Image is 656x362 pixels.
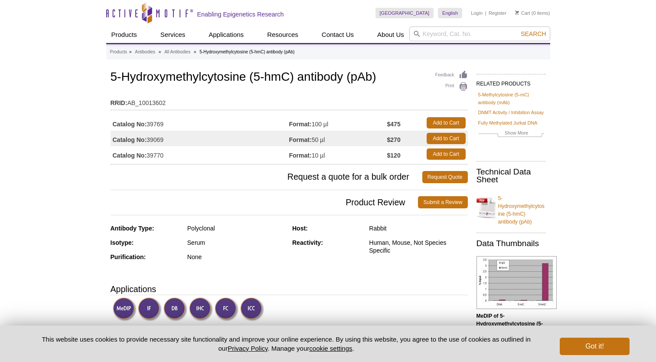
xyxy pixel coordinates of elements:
[478,119,538,127] a: Fully Methylated Jurkat DNA
[113,151,147,159] strong: Catalog No:
[194,49,196,54] li: »
[476,240,546,247] h2: Data Thumbnails
[375,8,434,18] a: [GEOGRAPHIC_DATA]
[476,168,546,184] h2: Technical Data Sheet
[113,136,147,144] strong: Catalog No:
[292,225,308,232] strong: Host:
[387,151,401,159] strong: $120
[471,10,483,16] a: Login
[111,131,289,146] td: 39069
[187,253,286,261] div: None
[515,10,519,15] img: Your Cart
[155,26,191,43] a: Services
[111,94,468,108] td: AB_10013602
[111,99,127,107] strong: RRID:
[422,171,468,183] a: Request Quote
[489,10,506,16] a: Register
[289,151,312,159] strong: Format:
[435,82,468,92] a: Print
[110,48,127,56] a: Products
[289,136,312,144] strong: Format:
[111,225,154,232] strong: Antibody Type:
[418,196,467,208] a: Submit a Review
[189,297,213,321] img: Immunohistochemistry Validated
[476,74,546,89] h2: RELATED PRODUCTS
[476,189,546,226] a: 5-Hydroxymethylcytosine (5-hmC) antibody (pAb)
[197,10,284,18] h2: Enabling Epigenetics Research
[187,224,286,232] div: Polyclonal
[476,313,543,335] b: MeDIP of 5-Hydroxymethylcytosine (5-hmC) pAb.
[138,297,162,321] img: Immunofluorescence Validated
[521,30,546,37] span: Search
[427,133,466,144] a: Add to Cart
[203,26,249,43] a: Applications
[111,115,289,131] td: 39769
[289,115,387,131] td: 100 µl
[106,26,142,43] a: Products
[438,8,462,18] a: English
[240,297,264,321] img: Immunocytochemistry Validated
[135,48,155,56] a: Antibodies
[113,120,147,128] strong: Catalog No:
[476,312,546,351] p: (Click image to enlarge and see details.)
[111,253,146,260] strong: Purification:
[435,70,468,80] a: Feedback
[317,26,359,43] a: Contact Us
[262,26,304,43] a: Resources
[387,120,401,128] strong: $475
[369,239,467,254] div: Human, Mouse, Not Species Specific
[369,224,467,232] div: Rabbit
[163,297,187,321] img: Dot Blot Validated
[27,335,546,353] p: This website uses cookies to provide necessary site functionality and improve your online experie...
[518,30,548,38] button: Search
[129,49,132,54] li: »
[478,91,544,106] a: 5-Methylcytosine (5-mC) antibody (mAb)
[111,196,418,208] span: Product Review
[515,10,530,16] a: Cart
[560,338,629,355] button: Got it!
[228,345,268,352] a: Privacy Policy
[215,297,238,321] img: Flow Cytometry Validated
[409,26,550,41] input: Keyword, Cat. No.
[111,146,289,162] td: 39770
[159,49,161,54] li: »
[292,239,323,246] strong: Reactivity:
[289,131,387,146] td: 50 µl
[427,148,466,160] a: Add to Cart
[485,8,486,18] li: |
[476,256,557,309] img: 5-Hydroxymethylcytosine (5-hmC) antibody (pAb) tested by MeDIP analysis.
[113,297,137,321] img: Methyl-DNA Immunoprecipitation Validated
[372,26,409,43] a: About Us
[111,70,468,85] h1: 5-Hydroxymethylcytosine (5-hmC) antibody (pAb)
[187,239,286,247] div: Serum
[111,239,134,246] strong: Isotype:
[111,283,468,296] h3: Applications
[164,48,190,56] a: All Antibodies
[427,117,466,128] a: Add to Cart
[289,120,312,128] strong: Format:
[111,171,422,183] span: Request a quote for a bulk order
[289,146,387,162] td: 10 µl
[515,8,550,18] li: (0 items)
[387,136,401,144] strong: $270
[478,109,544,116] a: DNMT Activity / Inhibition Assay
[478,129,544,139] a: Show More
[199,49,294,54] li: 5-Hydroxymethylcytosine (5-hmC) antibody (pAb)
[309,345,352,352] button: cookie settings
